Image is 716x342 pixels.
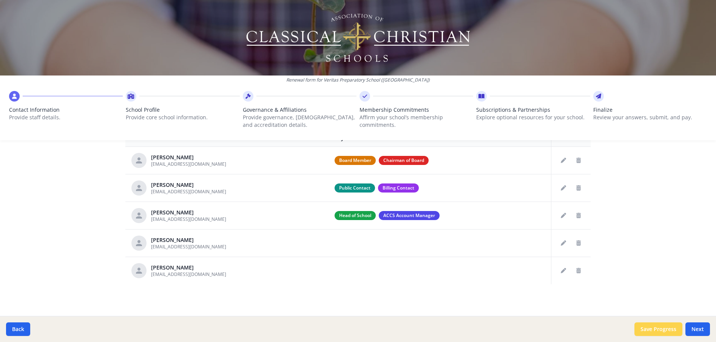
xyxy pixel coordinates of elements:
span: [EMAIL_ADDRESS][DOMAIN_NAME] [151,216,226,222]
button: Edit staff [557,154,569,166]
span: School Profile [126,106,239,114]
span: [EMAIL_ADDRESS][DOMAIN_NAME] [151,161,226,167]
span: [EMAIL_ADDRESS][DOMAIN_NAME] [151,271,226,277]
button: Edit staff [557,237,569,249]
p: Explore optional resources for your school. [476,114,590,121]
span: Membership Commitments [360,106,473,114]
button: Next [685,322,710,336]
span: Public Contact [335,183,375,193]
span: [EMAIL_ADDRESS][DOMAIN_NAME] [151,188,226,195]
span: Subscriptions & Partnerships [476,106,590,114]
button: Delete staff [572,154,585,166]
p: Provide staff details. [9,114,123,121]
div: [PERSON_NAME] [151,154,226,161]
img: Logo [245,11,471,64]
button: Back [6,322,30,336]
span: Finalize [593,106,707,114]
span: [EMAIL_ADDRESS][DOMAIN_NAME] [151,243,226,250]
button: Edit staff [557,265,569,277]
button: Edit staff [557,182,569,194]
button: Delete staff [572,210,585,222]
span: Head of School [335,211,376,220]
span: Chairman of Board [379,156,429,165]
span: ACCS Account Manager [379,211,440,220]
span: Board Member [335,156,376,165]
button: Save Progress [634,322,682,336]
div: [PERSON_NAME] [151,264,226,271]
span: Governance & Affiliations [243,106,356,114]
p: Provide governance, [DEMOGRAPHIC_DATA], and accreditation details. [243,114,356,129]
p: Review your answers, submit, and pay. [593,114,707,121]
button: Delete staff [572,265,585,277]
button: Edit staff [557,210,569,222]
span: Billing Contact [378,183,419,193]
span: Contact Information [9,106,123,114]
p: Provide core school information. [126,114,239,121]
div: [PERSON_NAME] [151,209,226,216]
p: Affirm your school’s membership commitments. [360,114,473,129]
div: [PERSON_NAME] [151,236,226,244]
button: Delete staff [572,237,585,249]
button: Delete staff [572,182,585,194]
div: [PERSON_NAME] [151,181,226,189]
